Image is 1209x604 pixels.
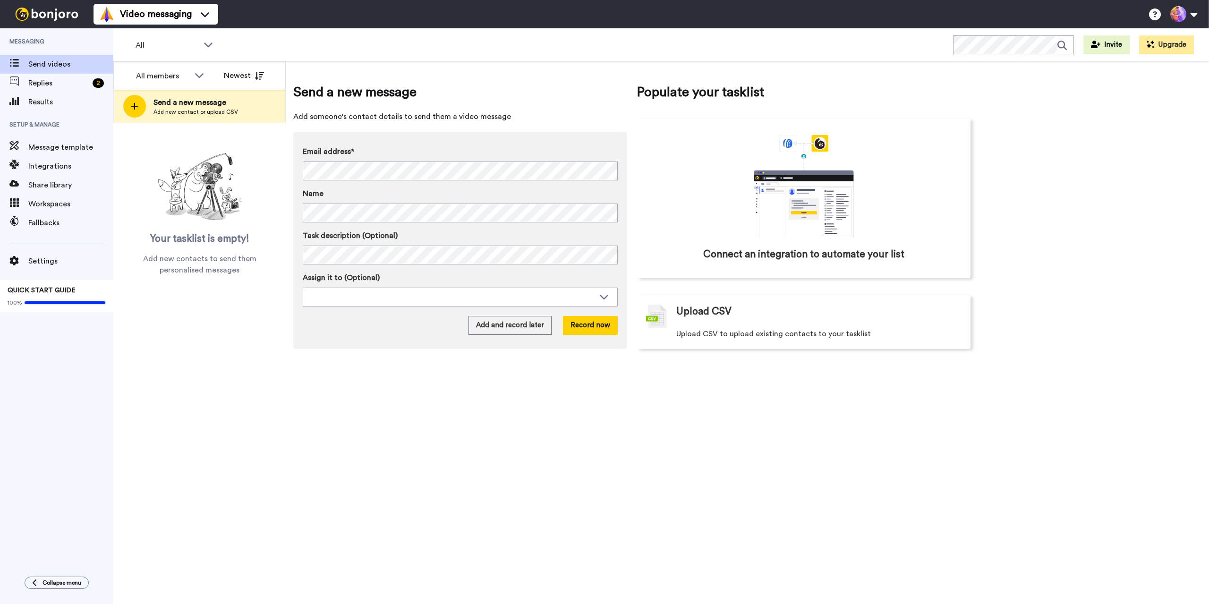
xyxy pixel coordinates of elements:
button: Collapse menu [25,577,89,589]
span: Upload CSV [676,305,732,319]
label: Assign it to (Optional) [303,272,618,283]
button: Upgrade [1139,35,1194,54]
span: Results [28,96,113,108]
span: Fallbacks [28,217,113,229]
span: Name [303,188,324,199]
span: All [136,40,199,51]
div: animation [733,135,875,238]
button: Add and record later [468,316,552,335]
img: bj-logo-header-white.svg [11,8,82,21]
span: 100% [8,299,22,306]
span: Replies [28,77,89,89]
span: Add someone's contact details to send them a video message [293,111,627,122]
span: Add new contacts to send them personalised messages [128,253,272,276]
span: Settings [28,255,113,267]
span: Collapse menu [43,579,81,587]
button: Record now [563,316,618,335]
span: Your tasklist is empty! [150,232,249,246]
span: Message template [28,142,113,153]
span: Upload CSV to upload existing contacts to your tasklist [676,328,871,340]
div: All members [136,70,190,82]
img: csv-grey.png [646,305,667,328]
span: Send videos [28,59,113,70]
label: Task description (Optional) [303,230,618,241]
span: Workspaces [28,198,113,210]
div: 2 [93,78,104,88]
label: Email address* [303,146,618,157]
span: Send a new message [153,97,238,108]
span: Share library [28,179,113,191]
img: ready-set-action.png [153,149,247,225]
span: Connect an integration to automate your list [703,247,904,262]
button: Newest [217,66,271,85]
span: Populate your tasklist [637,83,971,102]
span: Add new contact or upload CSV [153,108,238,116]
span: Integrations [28,161,113,172]
img: vm-color.svg [99,7,114,22]
span: Video messaging [120,8,192,21]
span: QUICK START GUIDE [8,287,76,294]
button: Invite [1083,35,1130,54]
span: Send a new message [293,83,627,102]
